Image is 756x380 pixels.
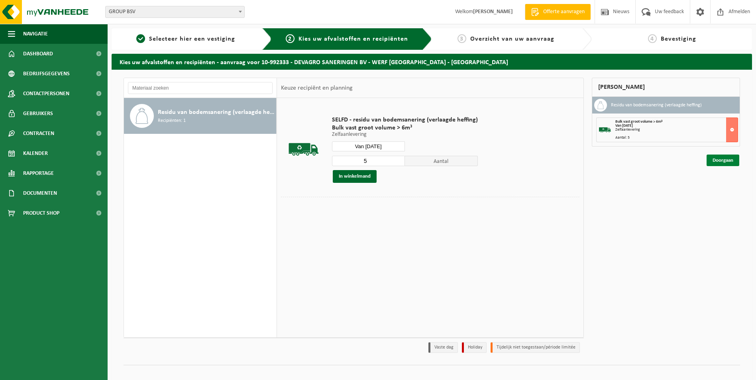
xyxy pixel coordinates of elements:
span: 1 [136,34,145,43]
span: Contactpersonen [23,84,69,104]
input: Materiaal zoeken [128,82,273,94]
li: Vaste dag [428,342,458,353]
h2: Kies uw afvalstoffen en recipiënten - aanvraag voor 10-992333 - DEVAGRO SANERINGEN BV - WERF [GEO... [112,54,752,69]
span: Bulk vast groot volume > 6m³ [332,124,478,132]
span: Recipiënten: 1 [158,117,186,125]
span: Bulk vast groot volume > 6m³ [615,119,662,124]
span: Rapportage [23,163,54,183]
span: GROUP BSV [105,6,245,18]
span: Documenten [23,183,57,203]
span: Kalender [23,143,48,163]
button: Residu van bodemsanering (verlaagde heffing) Recipiënten: 1 [124,98,277,134]
span: SELFD - residu van bodemsanering (verlaagde heffing) [332,116,478,124]
h3: Residu van bodemsanering (verlaagde heffing) [611,99,702,112]
span: Selecteer hier een vestiging [149,36,235,42]
div: Zelfaanlevering [615,128,738,132]
span: Offerte aanvragen [541,8,587,16]
button: In winkelmand [333,170,377,183]
span: 4 [648,34,657,43]
span: Kies uw afvalstoffen en recipiënten [298,36,408,42]
span: Navigatie [23,24,48,44]
span: Bedrijfsgegevens [23,64,70,84]
span: Contracten [23,123,54,143]
div: Aantal: 5 [615,136,738,140]
span: GROUP BSV [106,6,244,18]
a: Offerte aanvragen [525,4,591,20]
span: Overzicht van uw aanvraag [470,36,554,42]
a: 1Selecteer hier een vestiging [116,34,256,44]
span: Dashboard [23,44,53,64]
div: Keuze recipiënt en planning [277,78,357,98]
span: 3 [458,34,466,43]
a: Doorgaan [707,155,739,166]
li: Tijdelijk niet toegestaan/période limitée [491,342,580,353]
li: Holiday [462,342,487,353]
div: [PERSON_NAME] [592,78,740,97]
span: Aantal [405,156,478,166]
input: Selecteer datum [332,141,405,151]
span: Gebruikers [23,104,53,123]
strong: Van [DATE] [615,123,633,128]
p: Zelfaanlevering [332,132,478,137]
strong: [PERSON_NAME] [473,9,513,15]
span: Bevestiging [661,36,696,42]
span: 2 [286,34,295,43]
span: Residu van bodemsanering (verlaagde heffing) [158,108,274,117]
span: Product Shop [23,203,59,223]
